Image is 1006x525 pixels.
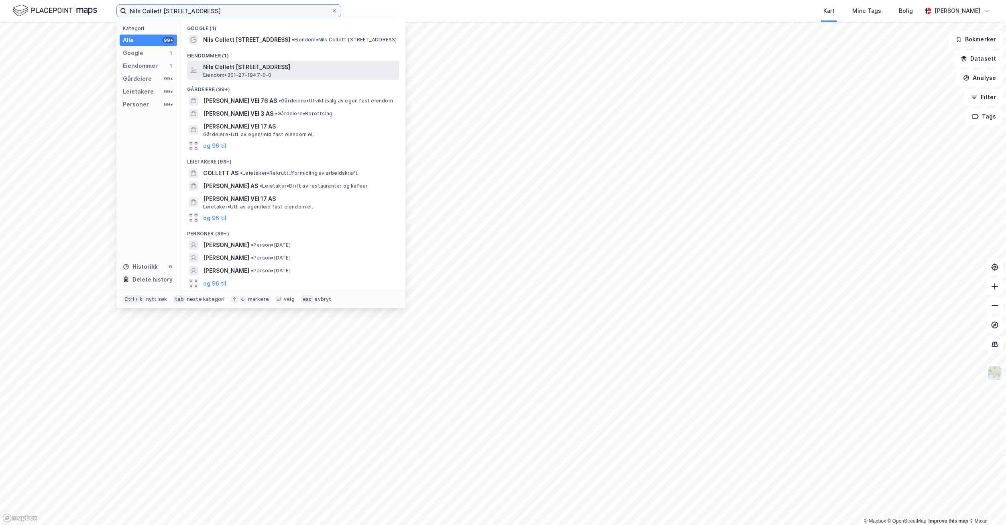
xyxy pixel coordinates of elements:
span: Nils Collett [STREET_ADDRESS] [203,35,290,45]
a: OpenStreetMap [888,518,927,524]
div: Kategori [123,25,177,31]
span: • [251,255,253,261]
div: Google (1) [181,19,405,33]
div: Leietakere [123,87,154,96]
img: logo.f888ab2527a4732fd821a326f86c7f29.svg [13,4,97,18]
div: tab [173,295,185,303]
div: Bolig [899,6,913,16]
div: markere [248,296,269,302]
button: Tags [965,108,1003,125]
iframe: Chat Widget [966,486,1006,525]
div: nytt søk [146,296,167,302]
span: [PERSON_NAME] VEI 3 AS [203,109,273,118]
span: [PERSON_NAME] [203,266,249,276]
span: [PERSON_NAME] [203,253,249,263]
span: Leietaker • Rekrutt./formidling av arbeidskraft [240,170,358,176]
span: COLLETT AS [203,168,238,178]
span: Nils Collett [STREET_ADDRESS] [203,62,396,72]
input: Søk på adresse, matrikkel, gårdeiere, leietakere eller personer [126,5,331,17]
span: Leietaker • Utl. av egen/leid fast eiendom el. [203,204,313,210]
span: Person • [DATE] [251,242,291,248]
span: • [260,183,262,189]
span: Eiendom • 301-27-1947-0-0 [203,72,272,78]
span: • [275,110,277,116]
a: Improve this map [929,518,968,524]
span: [PERSON_NAME] VEI 17 AS [203,194,396,204]
div: [PERSON_NAME] [935,6,980,16]
div: 99+ [163,37,174,43]
button: Analyse [956,70,1003,86]
span: Eiendom • Nils Collett [STREET_ADDRESS] [292,37,397,43]
button: Datasett [954,51,1003,67]
span: Person • [DATE] [251,268,291,274]
span: • [279,98,281,104]
button: Bokmerker [949,31,1003,47]
span: • [292,37,294,43]
div: 99+ [163,76,174,82]
div: Leietakere (99+) [181,152,405,167]
div: velg [284,296,295,302]
span: Leietaker • Drift av restauranter og kafeer [260,183,368,189]
div: 1 [167,63,174,69]
button: og 96 til [203,213,226,223]
a: Mapbox homepage [2,513,38,523]
div: Ctrl + k [123,295,145,303]
div: Historikk [123,262,158,272]
button: og 96 til [203,141,226,151]
div: 1 [167,50,174,56]
span: • [240,170,242,176]
button: og 96 til [203,279,226,288]
span: [PERSON_NAME] VEI 17 AS [203,122,396,131]
div: Delete history [132,275,173,284]
a: Mapbox [864,518,886,524]
div: Gårdeiere (99+) [181,80,405,94]
span: [PERSON_NAME] [203,240,249,250]
div: Alle [123,35,134,45]
img: Z [987,366,1002,381]
span: [PERSON_NAME] AS [203,181,258,191]
div: avbryt [315,296,331,302]
div: Eiendommer [123,61,158,71]
div: Mine Tags [852,6,881,16]
span: • [251,268,253,274]
div: Personer (99+) [181,224,405,239]
span: Gårdeiere • Borettslag [275,110,332,117]
div: esc [301,295,314,303]
div: 99+ [163,101,174,108]
span: [PERSON_NAME] VEI 76 AS [203,96,277,106]
button: Filter [964,89,1003,105]
div: Kart [823,6,835,16]
div: Google [123,48,143,58]
span: • [251,242,253,248]
span: Gårdeiere • Utl. av egen/leid fast eiendom el. [203,131,314,138]
div: 0 [167,264,174,270]
span: Gårdeiere • Utvikl./salg av egen fast eiendom [279,98,393,104]
div: neste kategori [187,296,225,302]
div: Kontrollprogram for chat [966,486,1006,525]
div: 99+ [163,88,174,95]
span: Person • [DATE] [251,255,291,261]
div: Gårdeiere [123,74,152,84]
div: Personer [123,100,149,109]
div: Eiendommer (1) [181,46,405,61]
